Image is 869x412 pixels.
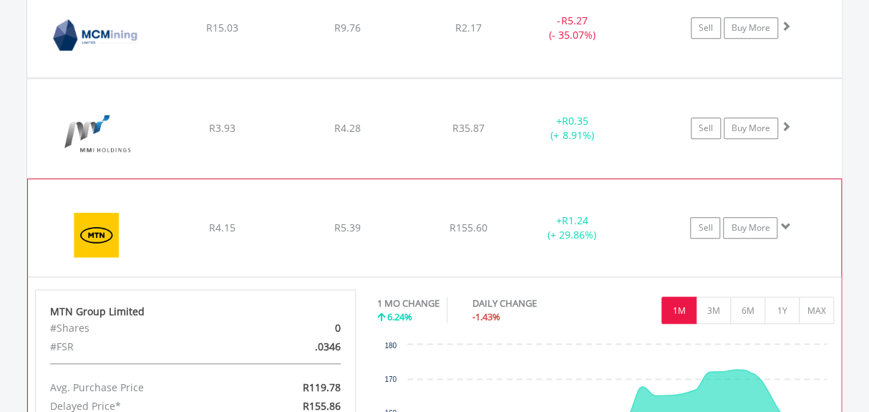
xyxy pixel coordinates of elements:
[209,221,236,234] span: R4.15
[334,221,361,234] span: R5.39
[334,121,361,135] span: R4.28
[724,118,778,139] a: Buy More
[799,297,834,324] button: MAX
[39,378,247,397] div: Avg. Purchase Price
[724,17,778,39] a: Buy More
[50,305,341,319] div: MTN Group Limited
[661,297,696,324] button: 1M
[561,214,588,227] span: R1.24
[387,310,412,323] span: 6.24%
[39,319,247,337] div: #Shares
[377,297,440,310] div: 1 MO CHANGE
[696,297,731,324] button: 3M
[384,375,397,383] text: 170
[472,310,500,323] span: -1.43%
[472,297,587,310] div: DAILY CHANGE
[208,121,235,135] span: R3.93
[691,17,721,39] a: Sell
[302,380,340,394] span: R119.78
[723,217,777,239] a: Buy More
[764,297,800,324] button: 1Y
[384,342,397,350] text: 180
[35,197,158,273] img: EQU.ZA.MTN.png
[518,14,626,42] div: - (- 35.07%)
[450,221,487,234] span: R155.60
[205,21,238,34] span: R15.03
[452,121,485,135] span: R35.87
[518,214,626,242] div: + (+ 29.86%)
[247,337,351,356] div: .0346
[518,114,626,143] div: + (+ 8.91%)
[39,337,247,356] div: #FSR
[247,319,351,337] div: 0
[560,14,587,27] span: R5.27
[691,118,721,139] a: Sell
[455,21,482,34] span: R2.17
[562,114,588,128] span: R0.35
[690,217,720,239] a: Sell
[334,21,361,34] span: R9.76
[730,297,765,324] button: 6M
[34,97,157,174] img: EQU.ZA.MTM.png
